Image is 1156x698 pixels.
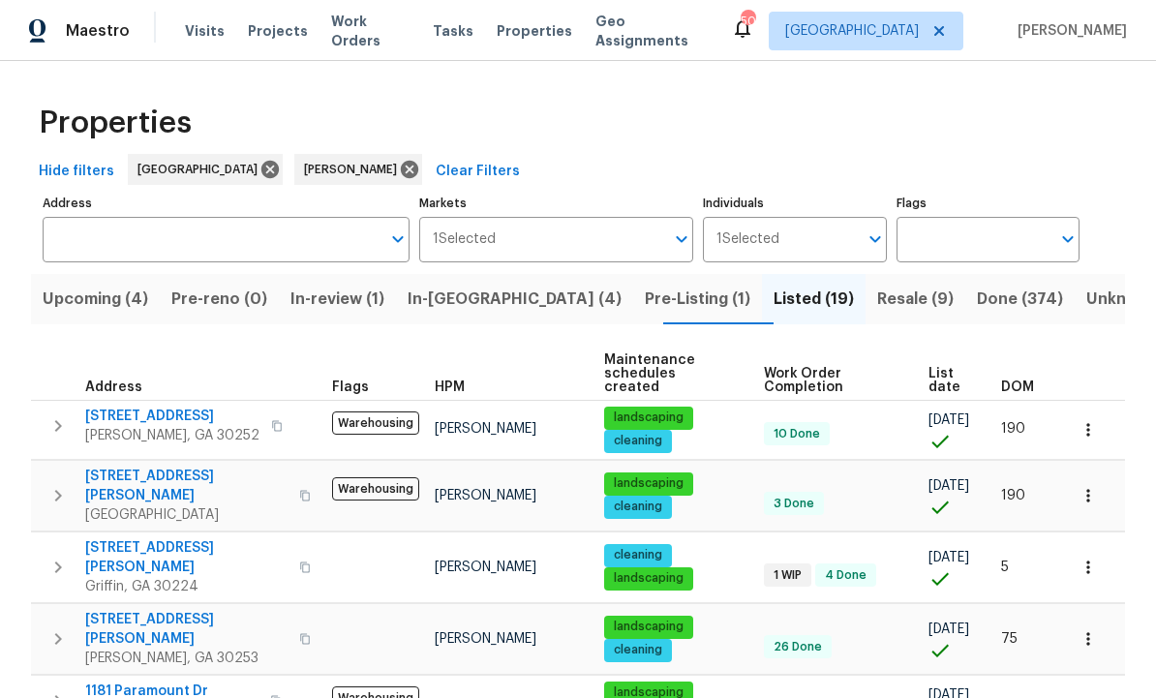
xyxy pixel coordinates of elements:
[428,154,528,190] button: Clear Filters
[304,160,405,179] span: [PERSON_NAME]
[419,197,694,209] label: Markets
[435,422,536,436] span: [PERSON_NAME]
[606,642,670,658] span: cleaning
[716,231,779,248] span: 1 Selected
[606,499,670,515] span: cleaning
[185,21,225,41] span: Visits
[741,12,754,31] div: 50
[435,380,465,394] span: HPM
[764,367,897,394] span: Work Order Completion
[766,567,809,584] span: 1 WIP
[1001,422,1025,436] span: 190
[85,407,259,426] span: [STREET_ADDRESS]
[774,286,854,313] span: Listed (19)
[604,353,731,394] span: Maintenance schedules created
[606,547,670,563] span: cleaning
[85,610,288,649] span: [STREET_ADDRESS][PERSON_NAME]
[171,286,267,313] span: Pre-reno (0)
[435,632,536,646] span: [PERSON_NAME]
[766,496,822,512] span: 3 Done
[862,226,889,253] button: Open
[928,367,968,394] span: List date
[332,380,369,394] span: Flags
[928,479,969,493] span: [DATE]
[408,286,622,313] span: In-[GEOGRAPHIC_DATA] (4)
[877,286,954,313] span: Resale (9)
[39,113,192,133] span: Properties
[85,538,288,577] span: [STREET_ADDRESS][PERSON_NAME]
[497,21,572,41] span: Properties
[1001,632,1018,646] span: 75
[766,639,830,655] span: 26 Done
[128,154,283,185] div: [GEOGRAPHIC_DATA]
[817,567,874,584] span: 4 Done
[85,380,142,394] span: Address
[928,551,969,564] span: [DATE]
[766,426,828,442] span: 10 Done
[977,286,1063,313] span: Done (374)
[606,475,691,492] span: landscaping
[39,160,114,184] span: Hide filters
[290,286,384,313] span: In-review (1)
[928,622,969,636] span: [DATE]
[332,477,419,501] span: Warehousing
[1010,21,1127,41] span: [PERSON_NAME]
[606,619,691,635] span: landscaping
[436,160,520,184] span: Clear Filters
[85,426,259,445] span: [PERSON_NAME], GA 30252
[1054,226,1081,253] button: Open
[1001,561,1009,574] span: 5
[43,286,148,313] span: Upcoming (4)
[43,197,410,209] label: Address
[435,489,536,502] span: [PERSON_NAME]
[248,21,308,41] span: Projects
[606,410,691,426] span: landscaping
[85,577,288,596] span: Griffin, GA 30224
[433,231,496,248] span: 1 Selected
[433,24,473,38] span: Tasks
[897,197,1080,209] label: Flags
[928,413,969,427] span: [DATE]
[331,12,410,50] span: Work Orders
[31,154,122,190] button: Hide filters
[435,561,536,574] span: [PERSON_NAME]
[1001,489,1025,502] span: 190
[645,286,750,313] span: Pre-Listing (1)
[137,160,265,179] span: [GEOGRAPHIC_DATA]
[785,21,919,41] span: [GEOGRAPHIC_DATA]
[384,226,411,253] button: Open
[294,154,422,185] div: [PERSON_NAME]
[595,12,708,50] span: Geo Assignments
[606,433,670,449] span: cleaning
[66,21,130,41] span: Maestro
[668,226,695,253] button: Open
[1001,380,1034,394] span: DOM
[606,570,691,587] span: landscaping
[332,411,419,435] span: Warehousing
[703,197,886,209] label: Individuals
[85,649,288,668] span: [PERSON_NAME], GA 30253
[85,467,288,505] span: [STREET_ADDRESS][PERSON_NAME]
[85,505,288,525] span: [GEOGRAPHIC_DATA]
